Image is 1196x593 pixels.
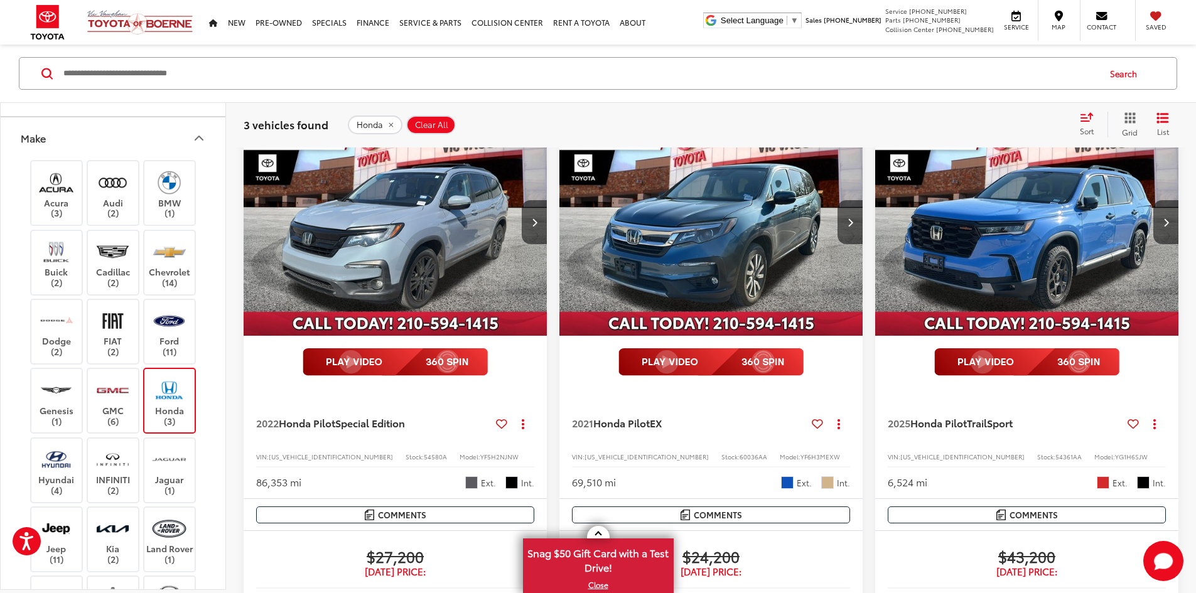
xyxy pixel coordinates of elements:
[888,452,900,461] span: VIN:
[1074,112,1107,137] button: Select sort value
[910,415,967,430] span: Honda Pilot
[780,452,800,461] span: Model:
[903,15,961,24] span: [PHONE_NUMBER]
[465,476,478,489] span: Black
[243,108,548,337] img: 2022 Honda Pilot Special Edition
[152,514,186,543] img: Vic Vaughan Toyota of Boerne in Boerne, TX)
[269,452,393,461] span: [US_VEHICLE_IDENTIFICATION_NUMBER]
[406,115,456,134] button: Clear All
[1115,452,1148,461] span: YG1H6SJW
[88,514,139,565] label: Kia (2)
[790,16,799,25] span: ▼
[572,565,850,578] span: [DATE] Price:
[888,547,1166,565] span: $43,200
[31,306,82,356] label: Dodge (2)
[934,348,1119,376] img: full motion video
[152,444,186,474] img: Vic Vaughan Toyota of Boerne in Boerne, TX)
[243,108,548,336] a: 2022 Honda Pilot Special Edition2022 Honda Pilot Special Edition2022 Honda Pilot Special Edition2...
[348,115,402,134] button: remove Honda
[1147,112,1178,137] button: List View
[406,452,424,461] span: Stock:
[335,415,405,430] span: Special Edition
[900,452,1025,461] span: [US_VEHICLE_IDENTIFICATION_NUMBER]
[88,375,139,426] label: GMC (6)
[256,452,269,461] span: VIN:
[31,168,82,218] label: Acura (3)
[888,475,927,489] div: 6,524 mi
[21,132,46,144] div: Make
[1002,23,1030,31] span: Service
[31,237,82,287] label: Buick (2)
[1122,126,1138,137] span: Grid
[967,415,1013,430] span: TrailSport
[31,514,82,565] label: Jeep (11)
[593,415,650,430] span: Honda Pilot
[152,306,186,335] img: Vic Vaughan Toyota of Boerne in Boerne, TX)
[1144,412,1166,434] button: Actions
[39,306,73,335] img: Vic Vaughan Toyota of Boerne in Boerne, TX)
[1107,112,1147,137] button: Grid View
[888,506,1166,523] button: Comments
[88,168,139,218] label: Audi (2)
[1094,452,1115,461] span: Model:
[1097,476,1109,489] span: Diffused Sky Pearl
[1137,476,1150,489] span: Black
[88,306,139,356] label: FIAT (2)
[424,452,447,461] span: 54580A
[875,108,1180,337] img: 2025 Honda Pilot TrailSport
[31,375,82,426] label: Genesis (1)
[572,475,616,489] div: 69,510 mi
[1098,58,1155,89] button: Search
[828,412,850,434] button: Actions
[39,444,73,474] img: Vic Vaughan Toyota of Boerne in Boerne, TX)
[88,444,139,495] label: INFINITI (2)
[885,15,901,24] span: Parts
[681,510,691,520] img: Comments
[572,415,593,430] span: 2021
[256,506,534,523] button: Comments
[144,514,195,565] label: Land Rover (1)
[31,444,82,495] label: Hyundai (4)
[357,119,383,129] span: Honda
[256,416,491,430] a: 2022Honda PilotSpecial Edition
[460,452,480,461] span: Model:
[481,477,496,489] span: Ext.
[1153,477,1166,489] span: Int.
[144,168,195,218] label: BMW (1)
[559,108,864,336] div: 2021 Honda Pilot EX 0
[1045,23,1072,31] span: Map
[805,15,822,24] span: Sales
[885,6,907,16] span: Service
[800,452,840,461] span: YF6H3MEXW
[191,131,207,146] div: Make
[585,452,709,461] span: [US_VEHICLE_IDENTIFICATION_NUMBER]
[62,58,1098,88] input: Search by Make, Model, or Keyword
[95,306,130,335] img: Vic Vaughan Toyota of Boerne in Boerne, TX)
[838,200,863,244] button: Next image
[1055,452,1082,461] span: 54361AA
[572,416,807,430] a: 2021Honda PilotEX
[415,119,448,129] span: Clear All
[39,168,73,197] img: Vic Vaughan Toyota of Boerne in Boerne, TX)
[875,108,1180,336] a: 2025 Honda Pilot TrailSport2025 Honda Pilot TrailSport2025 Honda Pilot TrailSport2025 Honda Pilot...
[888,565,1166,578] span: [DATE] Price:
[256,565,534,578] span: [DATE] Price:
[152,375,186,405] img: Vic Vaughan Toyota of Boerne in Boerne, TX)
[996,510,1006,520] img: Comments
[559,108,864,336] a: 2021 Honda Pilot EX2021 Honda Pilot EX2021 Honda Pilot EX2021 Honda Pilot EX
[256,547,534,565] span: $27,200
[559,108,864,337] img: 2021 Honda Pilot EX
[152,237,186,266] img: Vic Vaughan Toyota of Boerne in Boerne, TX)
[522,419,524,429] span: dropdown dots
[572,547,850,565] span: $24,200
[524,540,672,578] span: Snag $50 Gift Card with a Test Drive!
[256,415,279,430] span: 2022
[824,15,881,24] span: [PHONE_NUMBER]
[909,6,967,16] span: [PHONE_NUMBER]
[39,237,73,266] img: Vic Vaughan Toyota of Boerne in Boerne, TX)
[95,168,130,197] img: Vic Vaughan Toyota of Boerne in Boerne, TX)
[1087,23,1116,31] span: Contact
[243,108,548,336] div: 2022 Honda Pilot Special Edition 0
[838,419,840,429] span: dropdown dots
